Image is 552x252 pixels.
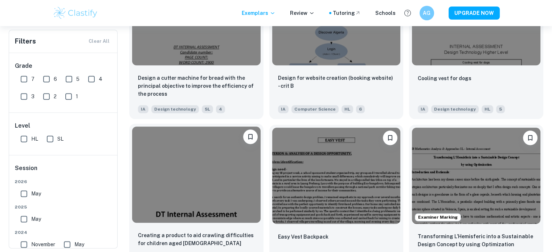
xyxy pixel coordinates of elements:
[401,7,414,19] button: Help and Feedback
[15,178,112,185] span: 2026
[415,214,461,220] span: Examiner Marking
[496,105,505,113] span: 5
[375,9,396,17] a: Schools
[15,229,112,236] span: 2024
[422,9,431,17] h6: AG
[420,6,434,20] button: AG
[31,240,55,248] span: November
[333,9,361,17] a: Tutoring
[356,105,365,113] span: 6
[76,92,78,100] span: 1
[278,105,289,113] span: IA
[54,92,57,100] span: 2
[242,9,275,17] p: Exemplars
[278,233,328,241] p: Easy Vest Backpack
[342,105,353,113] span: HL
[202,105,213,113] span: SL
[418,105,428,113] span: IA
[31,215,41,223] span: May
[76,75,79,83] span: 5
[138,74,255,98] p: Design a cutter machine for bread with the principal objective to improve the efficiency of the p...
[523,131,537,145] button: Bookmark
[15,36,36,46] h6: Filters
[31,92,34,100] span: 3
[138,231,255,247] p: Creating a product to aid crawling difficulties for children aged 9-10
[412,128,540,224] img: Math AA IA example thumbnail: Transforming L’Hemisferic into a Sustain
[418,74,471,82] p: Cooling vest for dogs
[54,75,57,83] span: 6
[15,121,112,130] h6: Level
[31,190,41,198] span: May
[482,105,493,113] span: HL
[15,164,112,178] h6: Session
[151,105,199,113] span: Design technology
[291,105,339,113] span: Computer Science
[57,135,64,143] span: SL
[418,232,535,248] p: Transforming L’Hemisferic into a Sustainable Design Concept by using Optimization
[216,105,225,113] span: 4
[31,135,38,143] span: HL
[15,62,112,70] h6: Grade
[132,127,261,223] img: Design technology IA example thumbnail: Creating a product to aid crawling diffi
[449,7,500,20] button: UPGRADE NOW
[278,74,395,90] p: Design for website creation (booking website) - crit B
[290,9,315,17] p: Review
[431,105,479,113] span: Design technology
[53,6,99,20] img: Clastify logo
[272,128,401,224] img: Design technology IA example thumbnail: Easy Vest Backpack
[138,105,148,113] span: IA
[383,131,397,145] button: Bookmark
[15,204,112,210] span: 2025
[31,75,34,83] span: 7
[243,129,258,144] button: Bookmark
[74,240,84,248] span: May
[99,75,102,83] span: 4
